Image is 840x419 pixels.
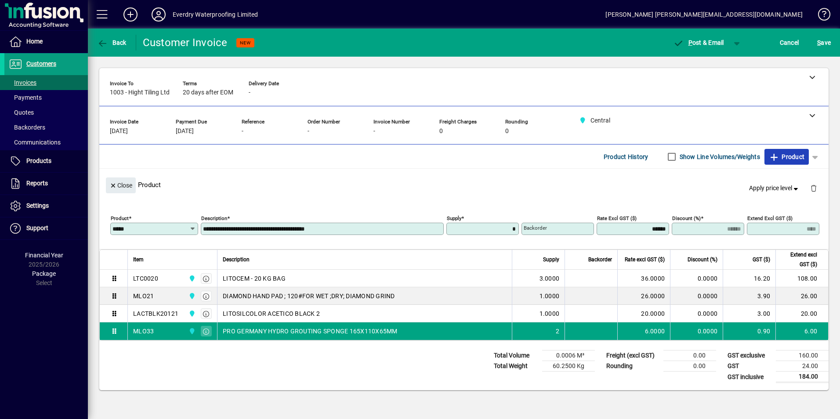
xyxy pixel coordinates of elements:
[25,252,63,259] span: Financial Year
[9,124,45,131] span: Backorders
[688,255,717,264] span: Discount (%)
[133,327,154,336] div: MLO33
[602,361,663,372] td: Rounding
[4,105,88,120] a: Quotes
[746,181,804,196] button: Apply price level
[104,181,138,189] app-page-header-button: Close
[803,177,824,199] button: Delete
[133,292,154,300] div: MLO21
[4,173,88,195] a: Reports
[543,255,559,264] span: Supply
[749,184,800,193] span: Apply price level
[223,292,395,300] span: DIAMOND HAND PAD ; 120#FOR WET ;DRY; DIAMOND GRIND
[780,36,799,50] span: Cancel
[176,128,194,135] span: [DATE]
[223,274,286,283] span: LITOCEM - 20 KG BAG
[775,305,828,322] td: 20.00
[9,109,34,116] span: Quotes
[600,149,652,165] button: Product History
[669,35,728,51] button: Post & Email
[9,79,36,86] span: Invoices
[116,7,145,22] button: Add
[489,361,542,372] td: Total Weight
[556,327,559,336] span: 2
[670,305,723,322] td: 0.0000
[723,305,775,322] td: 3.00
[4,217,88,239] a: Support
[764,149,809,165] button: Product
[588,255,612,264] span: Backorder
[133,274,158,283] div: LTC0020
[776,372,829,383] td: 184.00
[201,215,227,221] mat-label: Description
[26,202,49,209] span: Settings
[110,128,128,135] span: [DATE]
[539,309,560,318] span: 1.0000
[106,177,136,193] button: Close
[439,128,443,135] span: 0
[623,274,665,283] div: 36.0000
[602,350,663,361] td: Freight (excl GST)
[109,178,132,193] span: Close
[240,40,251,46] span: NEW
[623,327,665,336] div: 6.0000
[817,39,821,46] span: S
[186,291,196,301] span: Central
[95,35,129,51] button: Back
[489,350,542,361] td: Total Volume
[670,322,723,340] td: 0.0000
[623,292,665,300] div: 26.0000
[110,89,170,96] span: 1003 - Hight Tiling Ltd
[723,350,776,361] td: GST exclusive
[308,128,309,135] span: -
[186,309,196,318] span: Central
[670,287,723,305] td: 0.0000
[604,150,648,164] span: Product History
[815,35,833,51] button: Save
[249,89,250,96] span: -
[97,39,127,46] span: Back
[186,326,196,336] span: Central
[723,287,775,305] td: 3.90
[625,255,665,264] span: Rate excl GST ($)
[505,128,509,135] span: 0
[26,157,51,164] span: Products
[539,292,560,300] span: 1.0000
[811,2,829,30] a: Knowledge Base
[373,128,375,135] span: -
[539,274,560,283] span: 3.0000
[32,270,56,277] span: Package
[542,361,595,372] td: 60.2500 Kg
[4,31,88,53] a: Home
[173,7,258,22] div: Everdry Waterproofing Limited
[4,135,88,150] a: Communications
[99,169,829,201] div: Product
[775,287,828,305] td: 26.00
[9,139,61,146] span: Communications
[663,350,716,361] td: 0.00
[88,35,136,51] app-page-header-button: Back
[447,215,461,221] mat-label: Supply
[223,309,320,318] span: LITOSILCOLOR ACETICO BLACK 2
[775,270,828,287] td: 108.00
[688,39,692,46] span: P
[723,372,776,383] td: GST inclusive
[4,75,88,90] a: Invoices
[143,36,228,50] div: Customer Invoice
[747,215,793,221] mat-label: Extend excl GST ($)
[775,322,828,340] td: 6.00
[4,150,88,172] a: Products
[723,322,775,340] td: 0.90
[4,120,88,135] a: Backorders
[183,89,233,96] span: 20 days after EOM
[145,7,173,22] button: Profile
[605,7,803,22] div: [PERSON_NAME] [PERSON_NAME][EMAIL_ADDRESS][DOMAIN_NAME]
[26,180,48,187] span: Reports
[524,225,547,231] mat-label: Backorder
[672,215,701,221] mat-label: Discount (%)
[597,215,637,221] mat-label: Rate excl GST ($)
[623,309,665,318] div: 20.0000
[542,350,595,361] td: 0.0006 M³
[778,35,801,51] button: Cancel
[670,270,723,287] td: 0.0000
